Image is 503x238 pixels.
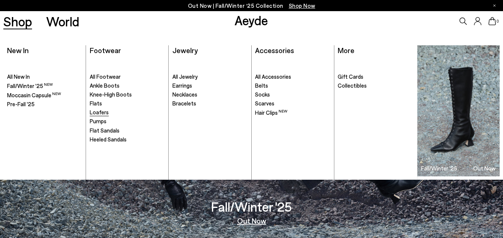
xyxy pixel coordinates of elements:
a: Scarves [255,100,330,107]
a: All New In [7,73,82,81]
span: Fall/Winter '25 [7,82,53,89]
a: More [338,46,354,55]
a: Earrings [172,82,248,89]
span: 0 [496,19,500,23]
span: Heeled Sandals [90,136,127,143]
a: Socks [255,91,330,98]
a: Collectibles [338,82,413,89]
a: Heeled Sandals [90,136,165,143]
a: Fall/Winter '25 Out Now [417,45,500,176]
span: Flat Sandals [90,127,120,134]
a: Pre-Fall '25 [7,101,82,108]
span: Earrings [172,82,192,89]
a: Knee-High Boots [90,91,165,98]
span: Bracelets [172,100,196,107]
span: Necklaces [172,91,197,98]
a: Belts [255,82,330,89]
a: All Accessories [255,73,330,81]
a: Gift Cards [338,73,413,81]
span: Knee-High Boots [90,91,132,98]
span: Pre-Fall '25 [7,101,35,107]
a: 0 [488,17,496,25]
span: Loafers [90,109,109,115]
a: Accessories [255,46,294,55]
p: Out Now | Fall/Winter ‘25 Collection [188,1,315,10]
span: All New In [7,73,30,80]
span: Navigate to /collections/new-in [289,2,315,9]
a: World [46,15,79,28]
span: Flats [90,100,102,107]
span: Pumps [90,118,106,124]
span: Belts [255,82,268,89]
a: Fall/Winter '25 [7,82,82,90]
a: Jewelry [172,46,198,55]
span: Socks [255,91,270,98]
span: Collectibles [338,82,367,89]
a: Shop [3,15,32,28]
a: Loafers [90,109,165,116]
a: Ankle Boots [90,82,165,89]
span: Moccasin Capsule [7,92,61,98]
a: Necklaces [172,91,248,98]
span: Gift Cards [338,73,363,80]
h3: Fall/Winter '25 [421,166,457,171]
span: All Jewelry [172,73,198,80]
a: Flats [90,100,165,107]
a: Hair Clips [255,109,330,117]
h3: Out Now [473,166,496,171]
a: Moccasin Capsule [7,91,82,99]
a: Footwear [90,46,121,55]
a: New In [7,46,29,55]
a: Bracelets [172,100,248,107]
a: All Jewelry [172,73,248,81]
span: All Footwear [90,73,121,80]
a: Aeyde [235,12,268,28]
a: Out Now [237,217,266,224]
span: Ankle Boots [90,82,120,89]
img: Group_1295_900x.jpg [417,45,500,176]
a: Flat Sandals [90,127,165,134]
h3: Fall/Winter '25 [211,200,292,213]
span: Hair Clips [255,109,287,116]
span: Scarves [255,100,274,107]
span: All Accessories [255,73,291,80]
a: Pumps [90,118,165,125]
a: All Footwear [90,73,165,81]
